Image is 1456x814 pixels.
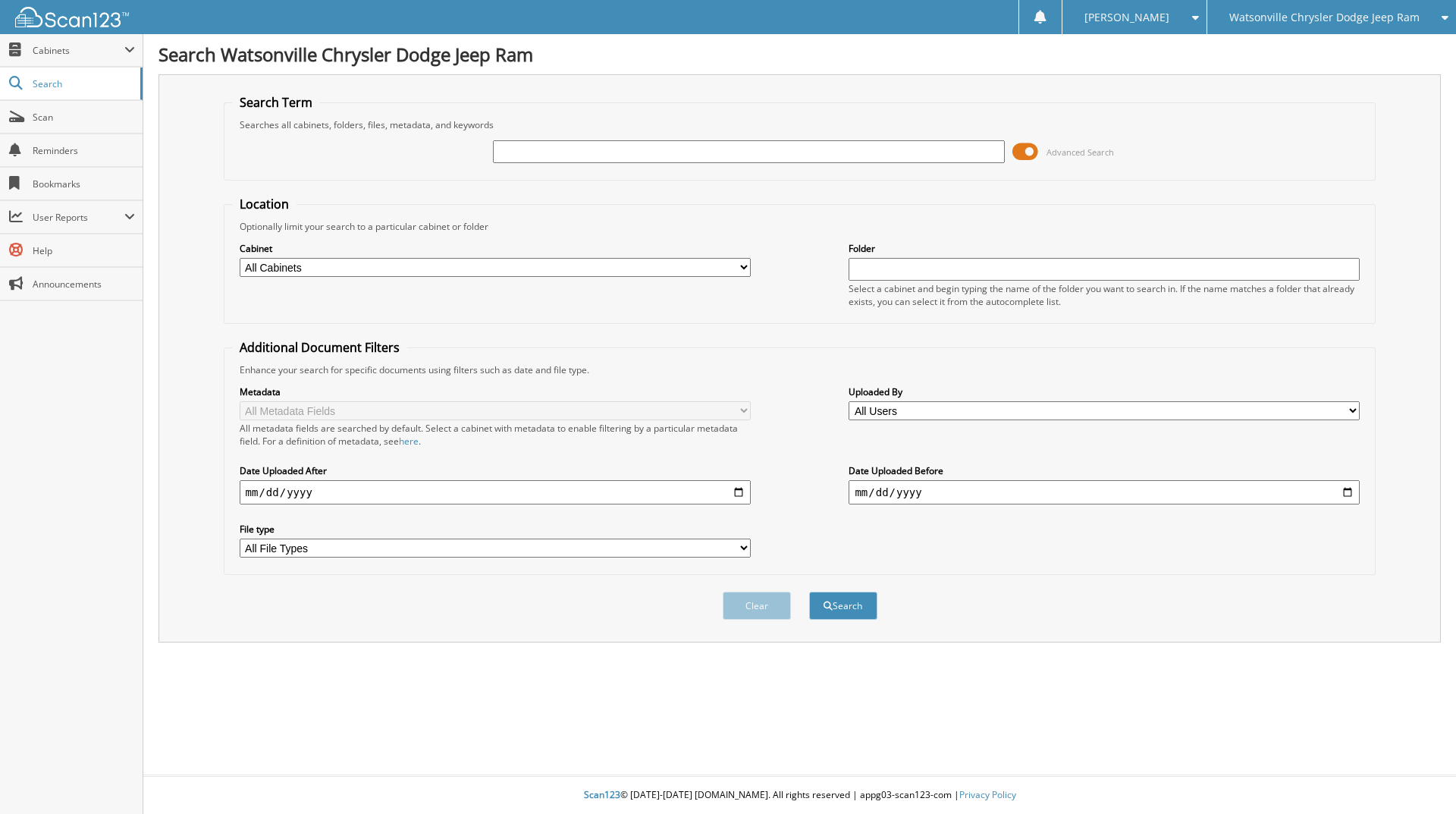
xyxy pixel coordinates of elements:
[399,435,419,448] a: here
[240,242,751,255] label: Cabinet
[1229,13,1420,22] span: Watsonville Chrysler Dodge Jeep Ram
[723,592,791,620] button: Clear
[240,422,751,448] div: All metadata fields are searched by default. Select a cabinet with metadata to enable filtering b...
[232,339,407,356] legend: Additional Document Filters
[33,244,135,257] span: Help
[240,385,751,398] label: Metadata
[33,211,124,224] span: User Reports
[809,592,877,620] button: Search
[33,44,124,57] span: Cabinets
[232,196,297,212] legend: Location
[849,464,1360,477] label: Date Uploaded Before
[143,777,1456,814] div: © [DATE]-[DATE] [DOMAIN_NAME]. All rights reserved | appg03-scan123-com |
[849,242,1360,255] label: Folder
[232,94,320,111] legend: Search Term
[849,385,1360,398] label: Uploaded By
[33,144,135,157] span: Reminders
[33,278,135,291] span: Announcements
[1084,13,1169,22] span: [PERSON_NAME]
[33,77,133,90] span: Search
[33,178,135,190] span: Bookmarks
[232,118,1368,131] div: Searches all cabinets, folders, files, metadata, and keywords
[240,523,751,536] label: File type
[849,480,1360,504] input: end
[240,464,751,477] label: Date Uploaded After
[240,480,751,504] input: start
[232,220,1368,233] div: Optionally limit your search to a particular cabinet or folder
[158,42,1441,67] h1: Search Watsonville Chrysler Dodge Jeep Ram
[232,363,1368,376] div: Enhance your search for specific documents using filters such as date and file type.
[959,788,1016,801] a: Privacy Policy
[584,788,620,801] span: Scan123
[849,282,1360,308] div: Select a cabinet and begin typing the name of the folder you want to search in. If the name match...
[15,7,129,27] img: scan123-logo-white.svg
[1046,146,1114,158] span: Advanced Search
[33,111,135,124] span: Scan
